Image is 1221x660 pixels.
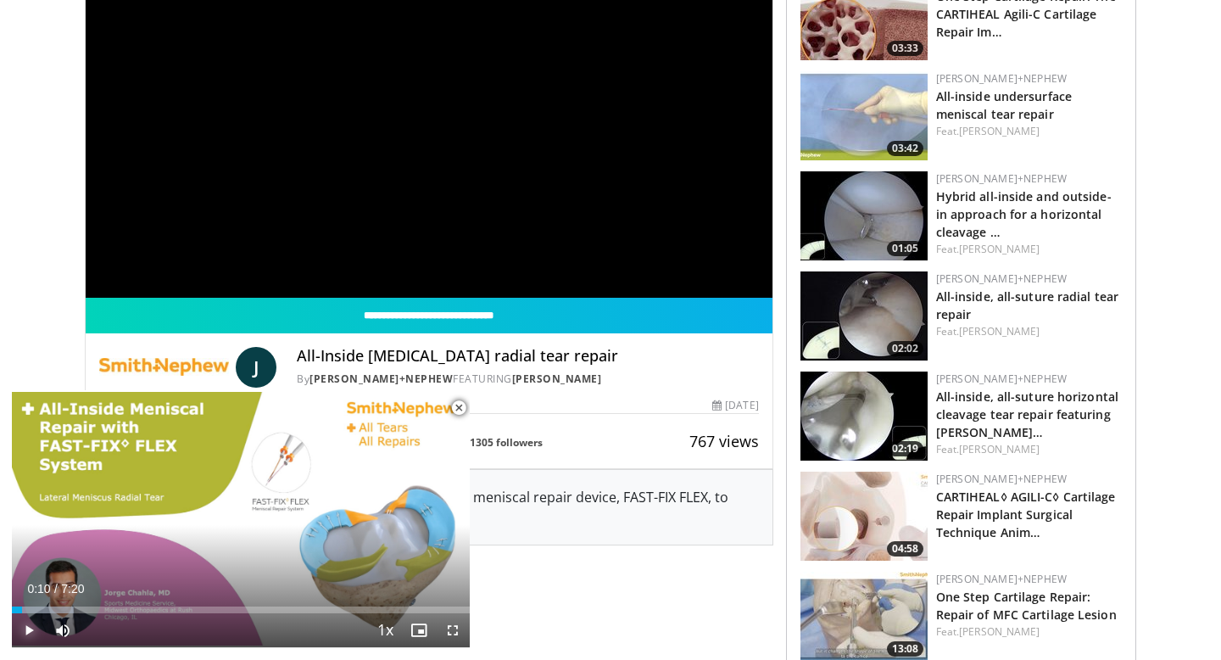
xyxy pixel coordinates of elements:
[800,171,928,260] a: 01:05
[800,71,928,160] a: 03:42
[12,613,46,647] button: Play
[236,347,276,388] a: J
[402,613,436,647] button: Enable picture-in-picture mode
[887,141,923,156] span: 03:42
[936,188,1112,240] a: Hybrid all-inside and outside-in approach for a horizontal cleavage …
[689,431,759,451] span: 767 views
[46,613,80,647] button: Mute
[936,242,1122,257] div: Feat.
[436,613,470,647] button: Fullscreen
[959,324,1040,338] a: [PERSON_NAME]
[936,171,1067,186] a: [PERSON_NAME]+Nephew
[712,398,758,413] div: [DATE]
[297,347,758,366] h4: All-Inside [MEDICAL_DATA] radial tear repair
[936,589,1117,623] a: One Step Cartilage Repair: Repair of MFC Cartilage Lesion
[297,372,758,387] div: By FEATURING
[936,288,1118,322] a: All-inside, all-suture radial tear repair
[512,372,602,386] a: [PERSON_NAME]
[936,389,1118,440] a: All-inside, all-suture horizontal cleavage tear repair featuring [PERSON_NAME]…
[800,472,928,561] a: 04:58
[61,582,84,596] span: 7:20
[936,489,1116,540] a: CARTIHEAL◊ AGILI-C◊ Cartilage Repair Implant Surgical Technique Anim…
[887,41,923,56] span: 03:33
[887,641,923,657] span: 13:08
[442,390,476,426] button: Close
[887,241,923,256] span: 01:05
[470,435,543,450] a: 1305 followers
[27,582,50,596] span: 0:10
[959,442,1040,456] a: [PERSON_NAME]
[887,341,923,356] span: 02:02
[936,624,1122,640] div: Feat.
[936,124,1122,139] div: Feat.
[887,541,923,557] span: 04:58
[800,472,928,561] img: 0d962de6-6f40-43c7-a91b-351674d85659.150x105_q85_crop-smart_upscale.jpg
[800,271,928,361] a: 02:02
[936,271,1067,286] a: [PERSON_NAME]+Nephew
[99,347,229,388] img: Smith+Nephew
[800,171,928,260] img: 364c13b8-bf65-400b-a941-5a4a9c158216.150x105_q85_crop-smart_upscale.jpg
[12,607,470,613] div: Progress Bar
[936,71,1067,86] a: [PERSON_NAME]+Nephew
[12,390,470,648] video-js: Video Player
[959,124,1040,138] a: [PERSON_NAME]
[54,582,58,596] span: /
[936,88,1072,122] a: All-inside undersurface meniscal tear repair
[936,572,1067,586] a: [PERSON_NAME]+Nephew
[800,372,928,461] img: 173c071b-399e-4fbc-8156-5fdd8d6e2d0e.150x105_q85_crop-smart_upscale.jpg
[368,613,402,647] button: Playback Rate
[936,324,1122,339] div: Feat.
[800,71,928,160] img: 02c34c8e-0ce7-40b9-85e3-cdd59c0970f9.150x105_q85_crop-smart_upscale.jpg
[800,372,928,461] a: 02:19
[959,242,1040,256] a: [PERSON_NAME]
[887,441,923,456] span: 02:19
[800,271,928,361] img: 0d5ae7a0-0009-4902-af95-81e215730076.150x105_q85_crop-smart_upscale.jpg
[959,624,1040,639] a: [PERSON_NAME]
[309,372,453,386] a: [PERSON_NAME]+Nephew
[936,372,1067,386] a: [PERSON_NAME]+Nephew
[936,472,1067,486] a: [PERSON_NAME]+Nephew
[936,442,1122,457] div: Feat.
